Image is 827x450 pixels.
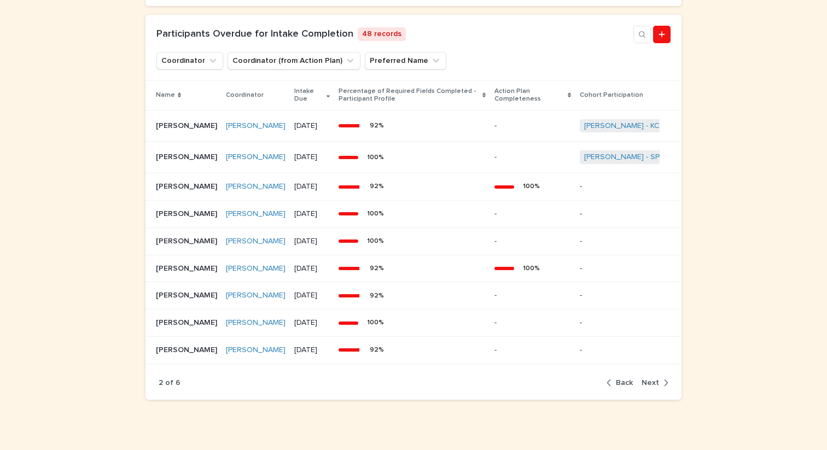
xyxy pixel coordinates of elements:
[226,209,286,219] a: [PERSON_NAME]
[145,200,682,227] tr: [PERSON_NAME][PERSON_NAME] [PERSON_NAME] [DATE]100%-- -
[156,150,219,162] p: [PERSON_NAME]
[156,207,219,219] p: [PERSON_NAME]
[294,153,330,162] p: [DATE]
[294,209,330,219] p: [DATE]
[226,264,286,273] a: [PERSON_NAME]
[580,237,671,246] p: -
[228,52,360,69] button: Coordinator (from Action Plan)
[145,173,682,201] tr: [PERSON_NAME][PERSON_NAME] [PERSON_NAME] [DATE]92%100%-
[145,282,682,309] tr: [PERSON_NAME][PERSON_NAME] [PERSON_NAME] [DATE]92%-- -
[642,379,659,387] span: Next
[226,182,286,191] a: [PERSON_NAME]
[523,265,540,272] div: 100 %
[159,378,180,388] p: 2 of 6
[145,309,682,337] tr: [PERSON_NAME][PERSON_NAME] [PERSON_NAME] [DATE]100%-- -
[370,122,384,130] div: 92 %
[226,237,286,246] a: [PERSON_NAME]
[616,379,633,387] span: Back
[294,318,330,328] p: [DATE]
[607,378,637,388] button: Back
[145,227,682,255] tr: [PERSON_NAME][PERSON_NAME] [PERSON_NAME] [DATE]100%-- -
[145,255,682,282] tr: [PERSON_NAME][PERSON_NAME] [PERSON_NAME] [DATE]92%100%-
[580,182,671,191] p: -
[494,150,499,162] p: -
[653,26,671,43] a: Add new record
[145,110,682,142] tr: [PERSON_NAME][PERSON_NAME] [PERSON_NAME] [DATE]92%-- [PERSON_NAME] - KCAD13- [DATE]
[226,318,286,328] a: [PERSON_NAME]
[580,209,671,219] p: -
[156,235,219,246] p: [PERSON_NAME]
[580,346,671,355] p: -
[584,121,704,131] a: [PERSON_NAME] - KCAD13- [DATE]
[367,154,384,161] div: 100 %
[580,264,671,273] p: -
[226,291,286,300] a: [PERSON_NAME]
[226,153,286,162] a: [PERSON_NAME]
[156,180,219,191] p: [PERSON_NAME]
[580,291,671,300] p: -
[294,85,324,106] p: Intake Due
[156,89,175,101] p: Name
[294,237,330,246] p: [DATE]
[370,292,384,300] div: 92 %
[156,289,219,300] p: [PERSON_NAME]
[523,183,540,190] div: 100 %
[494,316,499,328] p: -
[156,29,353,39] a: Participants Overdue for Intake Completion
[226,121,286,131] a: [PERSON_NAME]
[494,343,499,355] p: -
[156,262,219,273] p: Norah-Jane Mojak-Mason
[294,182,330,191] p: [DATE]
[370,346,384,354] div: 92 %
[156,343,219,355] p: [PERSON_NAME]
[367,237,384,245] div: 100 %
[370,183,384,190] div: 92 %
[145,142,682,173] tr: [PERSON_NAME][PERSON_NAME] [PERSON_NAME] [DATE]100%-- [PERSON_NAME] - SPP- [DATE]
[156,119,219,131] p: [PERSON_NAME]
[367,210,384,218] div: 100 %
[580,89,643,101] p: Cohort Participation
[294,291,330,300] p: [DATE]
[226,89,264,101] p: Coordinator
[637,378,668,388] button: Next
[294,121,330,131] p: [DATE]
[156,52,223,69] button: Coordinator
[156,316,219,328] p: [PERSON_NAME]
[294,264,330,273] p: [DATE]
[580,318,671,328] p: -
[294,346,330,355] p: [DATE]
[339,85,480,106] p: Percentage of Required Fields Completed - Participant Profile
[494,235,499,246] p: -
[145,336,682,364] tr: [PERSON_NAME][PERSON_NAME] [PERSON_NAME] [DATE]92%-- -
[226,346,286,355] a: [PERSON_NAME]
[370,265,384,272] div: 92 %
[358,27,406,41] p: 48 records
[367,319,384,326] div: 100 %
[584,153,691,162] a: [PERSON_NAME] - SPP- [DATE]
[365,52,446,69] button: Preferred Name
[494,207,499,219] p: -
[494,85,565,106] p: Action Plan Completeness
[494,119,499,131] p: -
[494,289,499,300] p: -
